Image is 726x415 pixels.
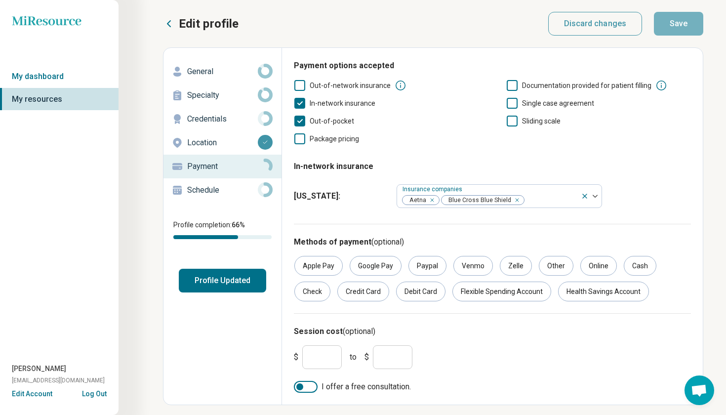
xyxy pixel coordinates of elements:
[187,161,258,172] p: Payment
[294,326,691,337] h3: Session cost
[179,269,266,292] button: Profile Updated
[548,12,643,36] button: Discard changes
[522,117,561,125] span: Sliding scale
[163,60,282,83] a: General
[187,184,258,196] p: Schedule
[500,256,532,276] div: Zelle
[187,89,258,101] p: Specialty
[82,389,107,397] button: Log Out
[453,256,493,276] div: Venmo
[187,113,258,125] p: Credentials
[163,107,282,131] a: Credentials
[522,82,651,89] span: Documentation provided for patient filling
[294,236,691,248] h3: Methods of payment
[179,16,239,32] p: Edit profile
[163,131,282,155] a: Location
[408,256,446,276] div: Paypal
[403,196,429,205] span: Aetna
[350,351,357,363] span: to
[364,351,369,363] span: $
[396,282,445,301] div: Debit Card
[558,282,649,301] div: Health Savings Account
[539,256,573,276] div: Other
[163,16,239,32] button: Edit profile
[232,221,245,229] span: 66 %
[294,60,691,72] h3: Payment options accepted
[12,364,66,374] span: [PERSON_NAME]
[187,66,258,78] p: General
[624,256,656,276] div: Cash
[173,235,272,239] div: Profile completion
[294,381,691,393] label: I offer a free consultation.
[685,375,714,405] div: Open chat
[310,82,391,89] span: Out-of-network insurance
[580,256,617,276] div: Online
[12,389,52,399] button: Edit Account
[310,117,354,125] span: Out-of-pocket
[654,12,703,36] button: Save
[163,214,282,245] div: Profile completion:
[403,186,464,193] label: Insurance companies
[310,99,375,107] span: In-network insurance
[294,190,389,202] span: [US_STATE] :
[163,155,282,178] a: Payment
[12,376,105,385] span: [EMAIL_ADDRESS][DOMAIN_NAME]
[350,256,402,276] div: Google Pay
[294,153,373,180] legend: In-network insurance
[187,137,258,149] p: Location
[343,327,375,336] span: (optional)
[522,99,594,107] span: Single case agreement
[294,351,298,363] span: $
[294,256,343,276] div: Apple Pay
[294,282,330,301] div: Check
[310,135,359,143] span: Package pricing
[442,196,514,205] span: Blue Cross Blue Shield
[163,178,282,202] a: Schedule
[452,282,551,301] div: Flexible Spending Account
[163,83,282,107] a: Specialty
[337,282,389,301] div: Credit Card
[371,237,404,247] span: (optional)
